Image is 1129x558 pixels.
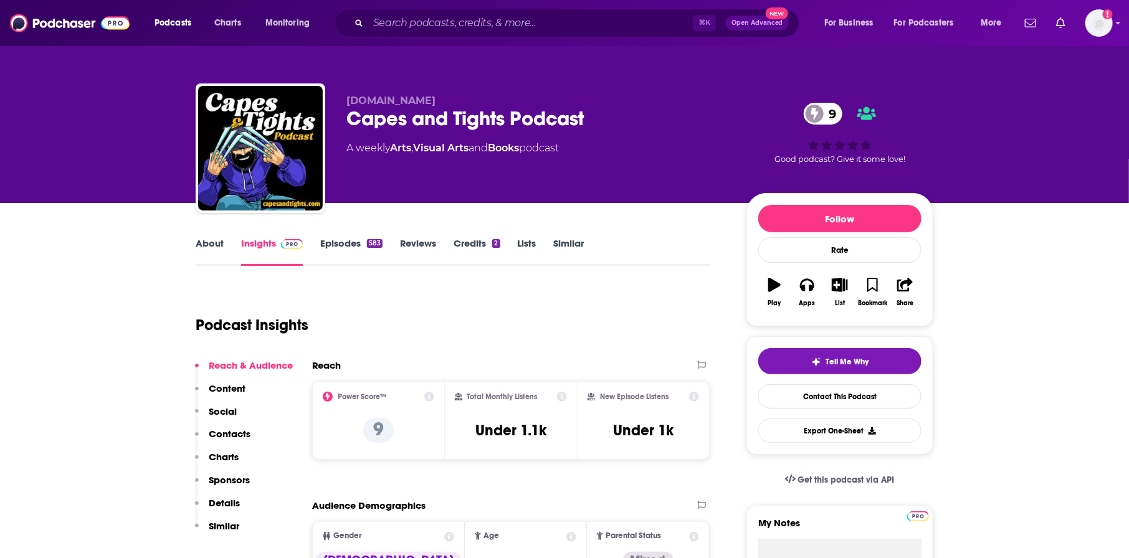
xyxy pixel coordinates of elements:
button: Content [195,382,245,405]
button: List [824,270,856,314]
span: and [469,142,488,154]
a: Reviews [400,237,436,266]
p: Details [209,497,240,509]
button: Show profile menu [1085,9,1113,37]
img: User Profile [1085,9,1113,37]
button: Charts [195,451,239,474]
p: Contacts [209,428,250,440]
span: Tell Me Why [826,357,869,367]
span: Age [484,532,499,540]
img: Podchaser Pro [281,239,303,249]
a: Similar [554,237,584,266]
span: New [766,7,788,19]
img: tell me why sparkle [811,357,821,367]
p: Content [209,382,245,394]
a: Arts [390,142,411,154]
div: Apps [799,300,816,307]
button: open menu [886,13,972,33]
label: My Notes [758,517,922,539]
span: Good podcast? Give it some love! [774,154,905,164]
button: Share [889,270,922,314]
h2: Audience Demographics [312,499,426,511]
button: Sponsors [195,474,250,497]
p: Sponsors [209,474,250,486]
button: Bookmark [856,270,888,314]
span: For Business [824,14,874,32]
button: open menu [972,13,1017,33]
img: Podchaser - Follow, Share and Rate Podcasts [10,11,130,35]
button: Apps [791,270,823,314]
a: About [196,237,224,266]
a: Get this podcast via API [775,465,905,495]
a: Episodes583 [320,237,383,266]
div: Bookmark [858,300,887,307]
a: Books [488,142,519,154]
span: For Podcasters [894,14,954,32]
span: More [981,14,1002,32]
h2: New Episode Listens [600,392,669,401]
h2: Total Monthly Listens [467,392,538,401]
a: InsightsPodchaser Pro [241,237,303,266]
input: Search podcasts, credits, & more... [368,13,693,33]
a: Show notifications dropdown [1051,12,1070,34]
span: Podcasts [155,14,191,32]
button: Contacts [195,428,250,451]
button: Follow [758,205,922,232]
h3: Under 1k [613,421,674,440]
h2: Power Score™ [338,392,386,401]
div: Share [897,300,913,307]
span: Monitoring [265,14,310,32]
button: Similar [195,520,239,543]
span: Parental Status [606,532,661,540]
div: A weekly podcast [346,141,559,156]
img: Capes and Tights Podcast [198,86,323,210]
button: Details [195,497,240,520]
a: Charts [206,13,249,33]
a: Visual Arts [413,142,469,154]
h2: Reach [312,359,341,371]
span: Charts [214,14,241,32]
a: Contact This Podcast [758,384,922,409]
p: Social [209,405,237,417]
button: open menu [146,13,207,33]
div: List [835,300,845,307]
div: Rate [758,237,922,263]
p: 9 [363,418,394,443]
button: Social [195,405,237,428]
button: Open AdvancedNew [726,16,789,31]
button: Export One-Sheet [758,418,922,443]
div: 2 [492,239,500,248]
span: , [411,142,413,154]
p: Similar [209,520,239,532]
img: Podchaser Pro [907,511,929,521]
button: open menu [257,13,326,33]
button: open menu [816,13,889,33]
div: Play [768,300,781,307]
span: Open Advanced [731,20,783,26]
p: Charts [209,451,239,463]
h1: Podcast Insights [196,316,308,334]
button: tell me why sparkleTell Me Why [758,348,922,374]
div: 583 [367,239,383,248]
span: Gender [333,532,361,540]
span: 9 [816,103,842,125]
button: Reach & Audience [195,359,293,382]
a: Lists [518,237,536,266]
h3: Under 1.1k [475,421,546,440]
a: 9 [804,103,842,125]
a: Credits2 [454,237,500,266]
span: Get this podcast via API [798,475,895,485]
span: [DOMAIN_NAME] [346,95,436,106]
button: Play [758,270,791,314]
div: Search podcasts, credits, & more... [346,9,811,37]
p: Reach & Audience [209,359,293,371]
a: Show notifications dropdown [1020,12,1041,34]
a: Pro website [907,509,929,521]
span: ⌘ K [693,15,716,31]
svg: Add a profile image [1103,9,1113,19]
div: 9Good podcast? Give it some love! [746,95,933,172]
span: Logged in as shubbardidpr [1085,9,1113,37]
